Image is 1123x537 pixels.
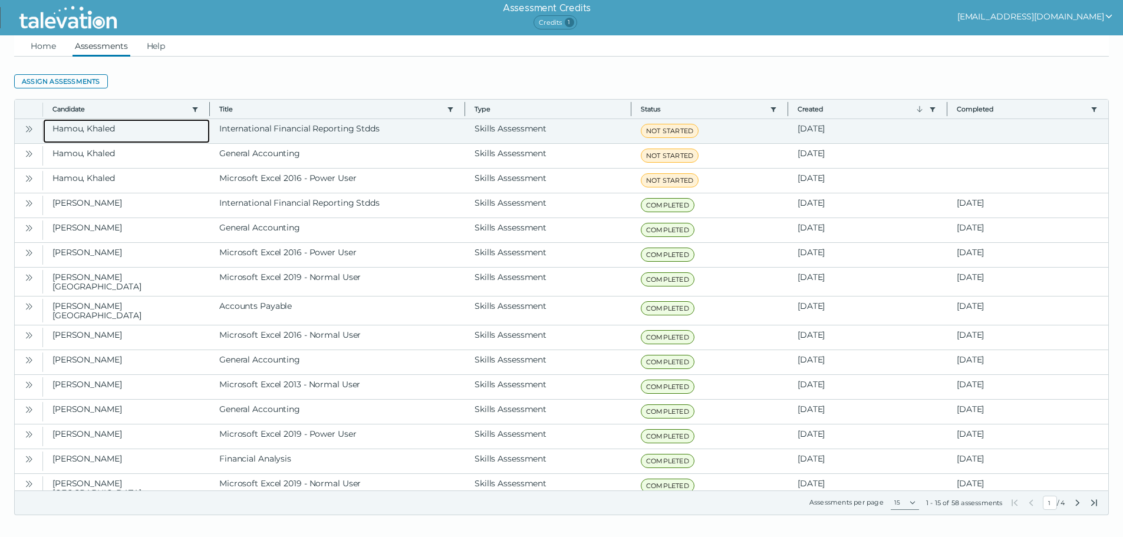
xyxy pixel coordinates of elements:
span: NOT STARTED [641,124,699,138]
span: COMPLETED [641,248,694,262]
clr-dg-cell: General Accounting [210,218,465,242]
h6: Assessment Credits [503,1,591,15]
span: Credits [533,15,577,29]
clr-dg-cell: Accounts Payable [210,296,465,325]
button: Open [22,377,36,391]
clr-dg-cell: [PERSON_NAME] [43,218,210,242]
span: 1 [565,18,574,27]
button: Open [22,121,36,136]
button: Column resize handle [206,96,213,121]
clr-dg-cell: [PERSON_NAME] [43,449,210,473]
clr-dg-cell: [PERSON_NAME] [43,243,210,267]
clr-dg-cell: [PERSON_NAME][GEOGRAPHIC_DATA] [43,296,210,325]
clr-dg-cell: Microsoft Excel 2016 - Normal User [210,325,465,350]
clr-dg-cell: International Financial Reporting Stdds [210,193,465,218]
cds-icon: Open [24,355,34,365]
clr-dg-cell: [PERSON_NAME] [43,400,210,424]
button: Open [22,452,36,466]
button: Open [22,220,36,235]
a: Assessments [73,35,130,57]
clr-dg-cell: Microsoft Excel 2019 - Normal User [210,474,465,502]
clr-dg-cell: General Accounting [210,144,465,168]
cds-icon: Open [24,223,34,233]
clr-dg-cell: Skills Assessment [465,193,631,218]
button: show user actions [957,9,1114,24]
button: First Page [1010,498,1019,508]
span: COMPLETED [641,301,694,315]
clr-dg-cell: Microsoft Excel 2019 - Power User [210,424,465,449]
button: Open [22,328,36,342]
clr-dg-cell: [PERSON_NAME] [43,424,210,449]
button: Open [22,270,36,284]
clr-dg-cell: General Accounting [210,400,465,424]
clr-dg-cell: Skills Assessment [465,119,631,143]
clr-dg-cell: [DATE] [947,424,1108,449]
clr-dg-cell: Skills Assessment [465,218,631,242]
button: Open [22,352,36,367]
clr-dg-cell: Hamou, Khaled [43,144,210,168]
span: Total Pages [1059,498,1066,508]
button: Previous Page [1026,498,1036,508]
button: Open [22,196,36,210]
cds-icon: Open [24,302,34,311]
button: Status [641,104,765,114]
clr-dg-cell: [DATE] [788,169,947,193]
clr-dg-cell: [DATE] [788,296,947,325]
clr-dg-cell: [PERSON_NAME][GEOGRAPHIC_DATA] [43,268,210,296]
cds-icon: Open [24,430,34,439]
clr-dg-cell: Skills Assessment [465,474,631,502]
span: COMPLETED [641,429,694,443]
cds-icon: Open [24,479,34,489]
clr-dg-cell: Microsoft Excel 2019 - Normal User [210,268,465,296]
span: COMPLETED [641,272,694,286]
cds-icon: Open [24,331,34,340]
span: COMPLETED [641,454,694,468]
button: Assign assessments [14,74,108,88]
clr-dg-cell: [DATE] [947,449,1108,473]
clr-dg-cell: [DATE] [947,375,1108,399]
button: Next Page [1073,498,1082,508]
clr-dg-cell: [DATE] [788,474,947,502]
span: NOT STARTED [641,149,699,163]
input: Current Page [1043,496,1057,510]
button: Open [22,427,36,441]
clr-dg-cell: [DATE] [788,375,947,399]
clr-dg-cell: International Financial Reporting Stdds [210,119,465,143]
clr-dg-cell: [DATE] [788,243,947,267]
button: Open [22,476,36,490]
button: Column resize handle [627,96,635,121]
clr-dg-cell: [DATE] [788,218,947,242]
clr-dg-cell: Skills Assessment [465,268,631,296]
clr-dg-cell: [DATE] [788,449,947,473]
button: Open [22,299,36,313]
clr-dg-cell: Skills Assessment [465,325,631,350]
button: Completed [957,104,1086,114]
clr-dg-cell: [DATE] [947,474,1108,502]
clr-dg-cell: [DATE] [788,119,947,143]
clr-dg-cell: Financial Analysis [210,449,465,473]
cds-icon: Open [24,149,34,159]
span: COMPLETED [641,355,694,369]
span: COMPLETED [641,198,694,212]
cds-icon: Open [24,273,34,282]
clr-dg-cell: Skills Assessment [465,449,631,473]
span: COMPLETED [641,380,694,394]
clr-dg-cell: [DATE] [788,400,947,424]
cds-icon: Open [24,380,34,390]
div: / [1010,496,1099,510]
cds-icon: Open [24,454,34,464]
clr-dg-cell: [DATE] [788,350,947,374]
button: Open [22,245,36,259]
span: COMPLETED [641,479,694,493]
clr-dg-cell: [DATE] [947,243,1108,267]
button: Open [22,402,36,416]
clr-dg-cell: Hamou, Khaled [43,169,210,193]
span: COMPLETED [641,330,694,344]
clr-dg-cell: Skills Assessment [465,243,631,267]
clr-dg-cell: [DATE] [788,325,947,350]
span: COMPLETED [641,223,694,237]
clr-dg-cell: [PERSON_NAME][GEOGRAPHIC_DATA] [43,474,210,502]
clr-dg-cell: [DATE] [947,296,1108,325]
button: Candidate [52,104,187,114]
button: Title [219,104,442,114]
